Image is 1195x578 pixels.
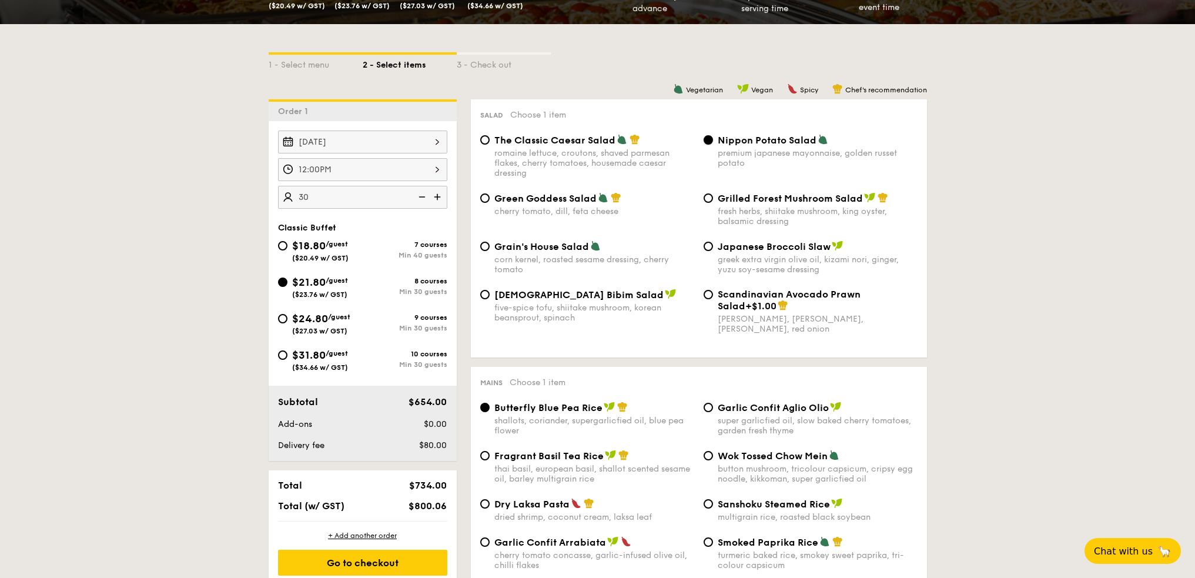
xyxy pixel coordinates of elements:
[494,416,694,436] div: shallots, coriander, supergarlicfied oil, blue pea flower
[480,242,490,251] input: Grain's House Saladcorn kernel, roasted sesame dressing, cherry tomato
[665,289,677,299] img: icon-vegan.f8ff3823.svg
[718,314,918,334] div: [PERSON_NAME], [PERSON_NAME], [PERSON_NAME], red onion
[718,499,830,510] span: Sanshoku Steamed Rice
[494,206,694,216] div: cherry tomato, dill, feta cheese
[878,192,888,203] img: icon-chef-hat.a58ddaea.svg
[363,288,447,296] div: Min 30 guests
[480,193,490,203] input: Green Goddess Saladcherry tomato, dill, feta cheese
[269,2,325,10] span: ($20.49 w/ GST)
[269,55,363,71] div: 1 - Select menu
[292,276,326,289] span: $21.80
[621,536,631,547] img: icon-spicy.37a8142b.svg
[424,419,447,429] span: $0.00
[278,440,324,450] span: Delivery fee
[800,86,818,94] span: Spicy
[480,403,490,412] input: Butterfly Blue Pea Riceshallots, coriander, supergarlicfied oil, blue pea flower
[494,241,589,252] span: Grain's House Salad
[409,396,447,407] span: $654.00
[278,131,447,153] input: Event date
[718,148,918,168] div: premium japanese mayonnaise, golden russet potato
[607,536,619,547] img: icon-vegan.f8ff3823.svg
[510,377,565,387] span: Choose 1 item
[704,193,713,203] input: Grilled Forest Mushroom Saladfresh herbs, shiitake mushroom, king oyster, balsamic dressing
[480,135,490,145] input: The Classic Caesar Saladromaine lettuce, croutons, shaved parmesan flakes, cherry tomatoes, house...
[830,402,842,412] img: icon-vegan.f8ff3823.svg
[494,255,694,275] div: corn kernel, roasted sesame dressing, cherry tomato
[718,289,861,312] span: Scandinavian Avocado Prawn Salad
[278,480,302,491] span: Total
[718,416,918,436] div: super garlicfied oil, slow baked cherry tomatoes, garden fresh thyme
[278,106,313,116] span: Order 1
[292,363,348,372] span: ($34.66 w/ GST)
[494,464,694,484] div: thai basil, european basil, shallot scented sesame oil, barley multigrain rice
[328,313,350,321] span: /guest
[494,135,615,146] span: The Classic Caesar Salad
[598,192,608,203] img: icon-vegetarian.fe4039eb.svg
[480,290,490,299] input: [DEMOGRAPHIC_DATA] Bibim Saladfive-spice tofu, shiitake mushroom, korean beansprout, spinach
[494,289,664,300] span: [DEMOGRAPHIC_DATA] Bibim Salad
[412,186,430,208] img: icon-reduce.1d2dbef1.svg
[704,537,713,547] input: Smoked Paprika Riceturmeric baked rice, smokey sweet paprika, tri-colour capsicum
[278,158,447,181] input: Event time
[363,360,447,369] div: Min 30 guests
[778,300,788,310] img: icon-chef-hat.a58ddaea.svg
[718,450,828,462] span: Wok Tossed Chow Mein
[278,186,447,209] input: Number of guests
[704,403,713,412] input: Garlic Confit Aglio Oliosuper garlicfied oil, slow baked cherry tomatoes, garden fresh thyme
[430,186,447,208] img: icon-add.58712e84.svg
[718,537,818,548] span: Smoked Paprika Rice
[584,498,594,509] img: icon-chef-hat.a58ddaea.svg
[292,239,326,252] span: $18.80
[686,86,723,94] span: Vegetarian
[831,498,843,509] img: icon-vegan.f8ff3823.svg
[292,349,326,362] span: $31.80
[718,464,918,484] div: button mushroom, tricolour capsicum, cripsy egg noodle, kikkoman, super garlicfied oil
[292,290,347,299] span: ($23.76 w/ GST)
[494,550,694,570] div: cherry tomato concasse, garlic-infused olive oil, chilli flakes
[278,278,287,287] input: $21.80/guest($23.76 w/ GST)8 coursesMin 30 guests
[278,396,318,407] span: Subtotal
[363,55,457,71] div: 2 - Select items
[718,193,863,204] span: Grilled Forest Mushroom Salad
[832,536,843,547] img: icon-chef-hat.a58ddaea.svg
[704,135,713,145] input: Nippon Potato Saladpremium japanese mayonnaise, golden russet potato
[704,242,713,251] input: Japanese Broccoli Slawgreek extra virgin olive oil, kizami nori, ginger, yuzu soy-sesame dressing
[400,2,455,10] span: ($27.03 w/ GST)
[278,500,344,512] span: Total (w/ GST)
[510,110,566,120] span: Choose 1 item
[704,499,713,509] input: Sanshoku Steamed Ricemultigrain rice, roasted black soybean
[278,350,287,360] input: $31.80/guest($34.66 w/ GST)10 coursesMin 30 guests
[617,402,628,412] img: icon-chef-hat.a58ddaea.svg
[605,450,617,460] img: icon-vegan.f8ff3823.svg
[611,192,621,203] img: icon-chef-hat.a58ddaea.svg
[363,277,447,285] div: 8 courses
[630,134,640,145] img: icon-chef-hat.a58ddaea.svg
[278,419,312,429] span: Add-ons
[419,440,447,450] span: $80.00
[718,255,918,275] div: greek extra virgin olive oil, kizami nori, ginger, yuzu soy-sesame dressing
[832,83,843,94] img: icon-chef-hat.a58ddaea.svg
[864,192,876,203] img: icon-vegan.f8ff3823.svg
[480,537,490,547] input: Garlic Confit Arrabiatacherry tomato concasse, garlic-infused olive oil, chilli flakes
[617,134,627,145] img: icon-vegetarian.fe4039eb.svg
[845,86,927,94] span: Chef's recommendation
[819,536,830,547] img: icon-vegetarian.fe4039eb.svg
[673,83,684,94] img: icon-vegetarian.fe4039eb.svg
[326,276,348,285] span: /guest
[334,2,390,10] span: ($23.76 w/ GST)
[363,350,447,358] div: 10 courses
[832,240,843,251] img: icon-vegan.f8ff3823.svg
[787,83,798,94] img: icon-spicy.37a8142b.svg
[409,480,447,491] span: $734.00
[751,86,773,94] span: Vegan
[278,241,287,250] input: $18.80/guest($20.49 w/ GST)7 coursesMin 40 guests
[480,379,503,387] span: Mains
[604,402,615,412] img: icon-vegan.f8ff3823.svg
[1084,538,1181,564] button: Chat with us🦙
[718,512,918,522] div: multigrain rice, roasted black soybean
[718,206,918,226] div: fresh herbs, shiitake mushroom, king oyster, balsamic dressing
[457,55,551,71] div: 3 - Check out
[480,499,490,509] input: Dry Laksa Pastadried shrimp, coconut cream, laksa leaf
[1094,546,1153,557] span: Chat with us
[829,450,839,460] img: icon-vegetarian.fe4039eb.svg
